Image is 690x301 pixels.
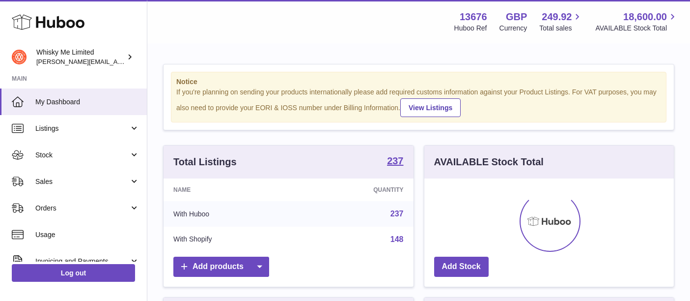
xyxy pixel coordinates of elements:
[173,155,237,169] h3: Total Listings
[164,227,298,252] td: With Shopify
[176,77,661,87] strong: Notice
[595,10,678,33] a: 18,600.00 AVAILABLE Stock Total
[35,257,129,266] span: Invoicing and Payments
[390,210,404,218] a: 237
[400,98,461,117] a: View Listings
[434,257,489,277] a: Add Stock
[36,58,197,65] span: [PERSON_NAME][EMAIL_ADDRESS][DOMAIN_NAME]
[623,10,667,24] span: 18,600.00
[499,24,527,33] div: Currency
[164,201,298,227] td: With Huboo
[298,179,413,201] th: Quantity
[35,97,139,107] span: My Dashboard
[506,10,527,24] strong: GBP
[35,124,129,133] span: Listings
[12,50,27,64] img: frances@whiskyshop.com
[36,48,125,66] div: Whisky Me Limited
[173,257,269,277] a: Add products
[35,204,129,213] span: Orders
[35,150,129,160] span: Stock
[35,177,129,186] span: Sales
[176,88,661,117] div: If you're planning on sending your products internationally please add required customs informati...
[164,179,298,201] th: Name
[387,156,403,168] a: 237
[387,156,403,166] strong: 237
[539,24,583,33] span: Total sales
[35,230,139,240] span: Usage
[595,24,678,33] span: AVAILABLE Stock Total
[12,264,135,282] a: Log out
[390,235,404,243] a: 148
[539,10,583,33] a: 249.92 Total sales
[434,155,544,169] h3: AVAILABLE Stock Total
[460,10,487,24] strong: 13676
[454,24,487,33] div: Huboo Ref
[542,10,572,24] span: 249.92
